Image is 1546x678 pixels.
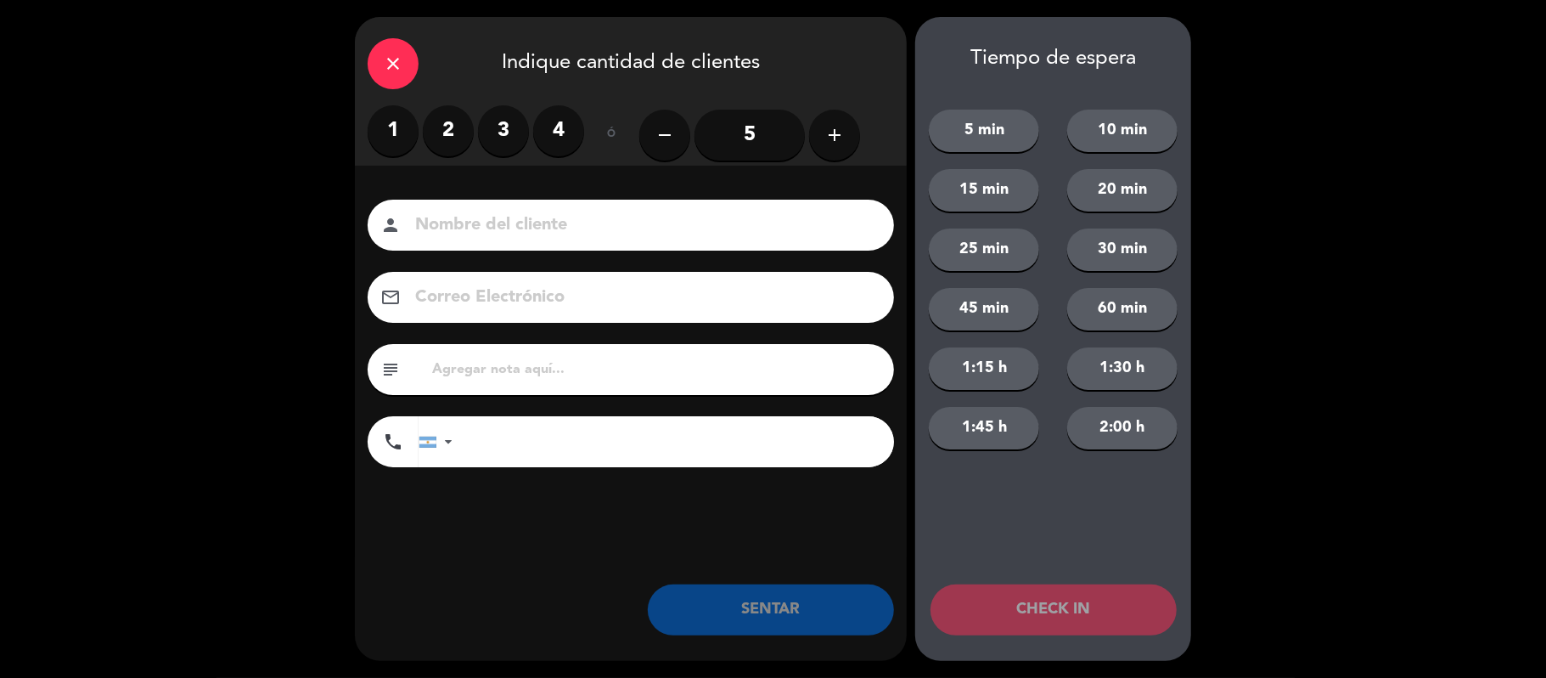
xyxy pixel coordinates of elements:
button: 2:00 h [1067,407,1178,449]
input: Nombre del cliente [413,211,872,240]
i: subject [380,359,401,380]
button: add [809,110,860,161]
i: person [380,215,401,235]
div: Tiempo de espera [915,47,1191,71]
div: ó [584,105,639,165]
label: 3 [478,105,529,156]
i: phone [383,432,403,452]
button: 10 min [1067,110,1178,152]
button: SENTAR [648,585,894,636]
i: email [380,287,401,308]
button: 45 min [929,288,1039,331]
input: Agregar nota aquí... [430,358,881,381]
button: 1:45 h [929,407,1039,449]
i: close [383,54,403,74]
button: 1:15 h [929,347,1039,390]
input: Correo Electrónico [413,283,872,313]
label: 4 [533,105,584,156]
button: 1:30 h [1067,347,1178,390]
label: 1 [368,105,419,156]
button: 30 min [1067,229,1178,271]
button: remove [639,110,690,161]
div: Argentina: +54 [419,417,458,466]
i: remove [655,125,675,145]
button: CHECK IN [930,585,1177,636]
button: 15 min [929,169,1039,212]
button: 20 min [1067,169,1178,212]
label: 2 [423,105,474,156]
button: 5 min [929,110,1039,152]
div: Indique cantidad de clientes [355,17,907,105]
button: 25 min [929,229,1039,271]
button: 60 min [1067,288,1178,331]
i: add [824,125,845,145]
